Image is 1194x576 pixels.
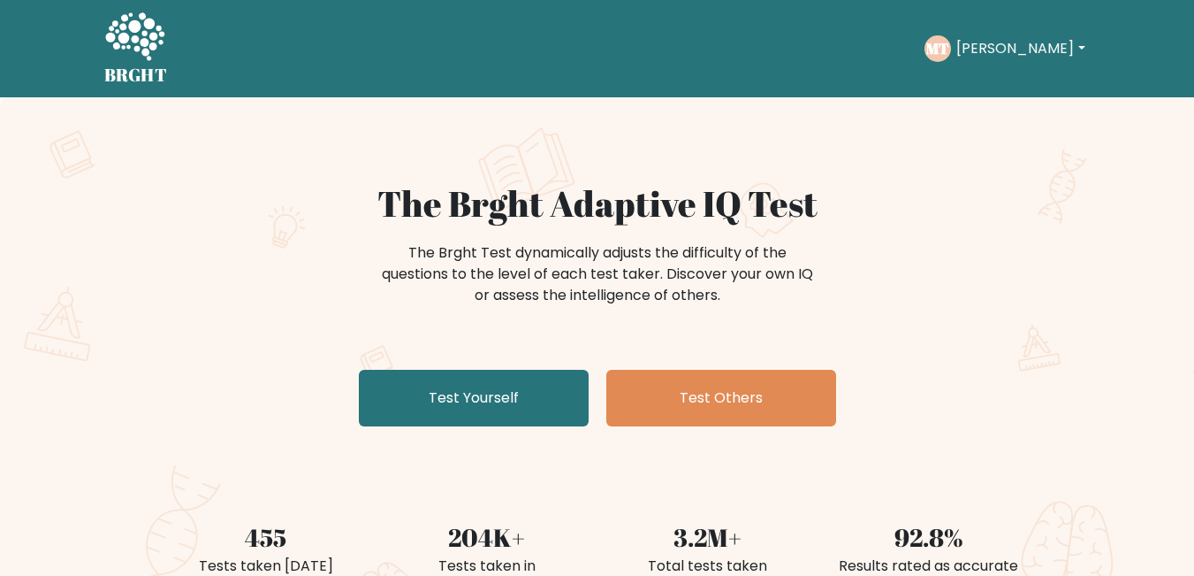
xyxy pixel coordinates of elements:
[166,518,366,556] div: 455
[166,182,1029,225] h1: The Brght Adaptive IQ Test
[606,370,836,426] a: Test Others
[926,38,949,58] text: MT
[104,7,168,90] a: BRGHT
[387,518,587,556] div: 204K+
[829,518,1029,556] div: 92.8%
[951,37,1090,60] button: [PERSON_NAME]
[608,518,808,556] div: 3.2M+
[376,242,818,306] div: The Brght Test dynamically adjusts the difficulty of the questions to the level of each test take...
[359,370,589,426] a: Test Yourself
[104,65,168,86] h5: BRGHT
